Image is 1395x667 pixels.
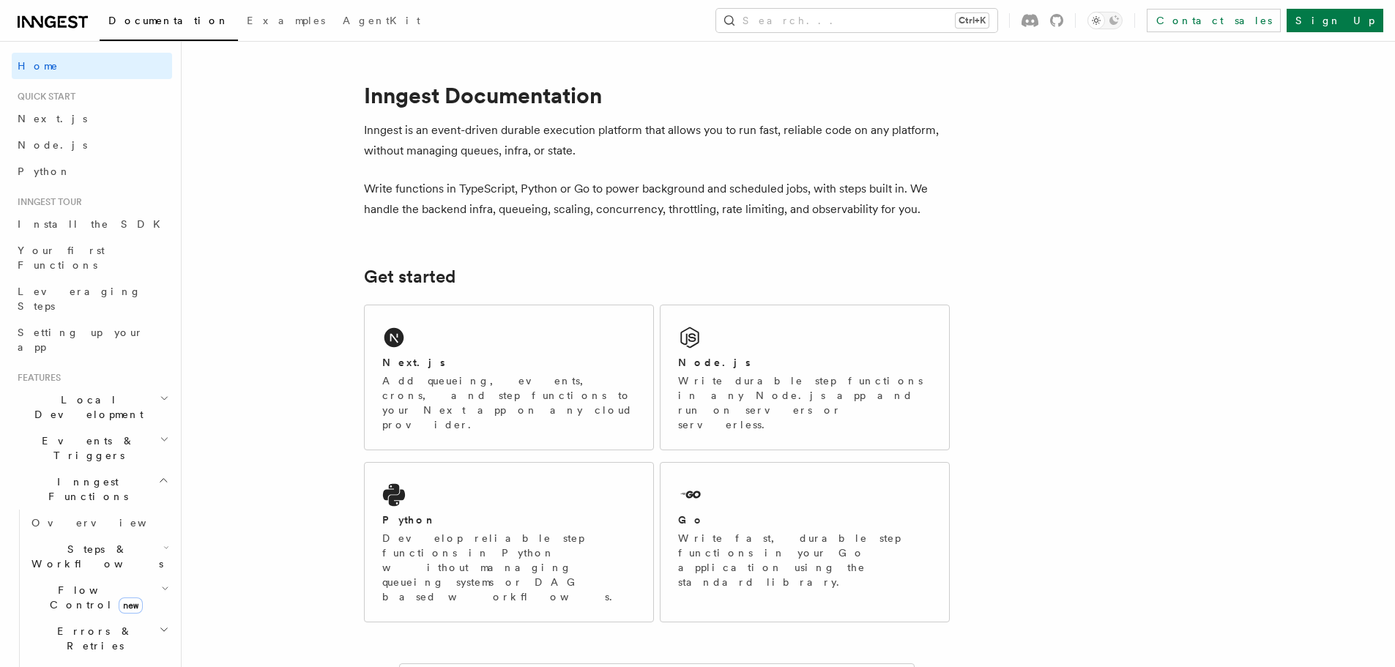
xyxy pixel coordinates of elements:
[100,4,238,41] a: Documentation
[18,113,87,124] span: Next.js
[12,211,172,237] a: Install the SDK
[26,510,172,536] a: Overview
[12,433,160,463] span: Events & Triggers
[12,387,172,428] button: Local Development
[12,132,172,158] a: Node.js
[1087,12,1123,29] button: Toggle dark mode
[716,9,997,32] button: Search...Ctrl+K
[12,91,75,103] span: Quick start
[12,158,172,185] a: Python
[12,392,160,422] span: Local Development
[18,139,87,151] span: Node.js
[26,624,159,653] span: Errors & Retries
[660,305,950,450] a: Node.jsWrite durable step functions in any Node.js app and run on servers or serverless.
[12,428,172,469] button: Events & Triggers
[26,536,172,577] button: Steps & Workflows
[956,13,989,28] kbd: Ctrl+K
[238,4,334,40] a: Examples
[343,15,420,26] span: AgentKit
[382,531,636,604] p: Develop reliable step functions in Python without managing queueing systems or DAG based workflows.
[678,513,704,527] h2: Go
[364,179,950,220] p: Write functions in TypeScript, Python or Go to power background and scheduled jobs, with steps bu...
[364,462,654,622] a: PythonDevelop reliable step functions in Python without managing queueing systems or DAG based wo...
[12,278,172,319] a: Leveraging Steps
[12,196,82,208] span: Inngest tour
[18,59,59,73] span: Home
[12,105,172,132] a: Next.js
[660,462,950,622] a: GoWrite fast, durable step functions in your Go application using the standard library.
[18,165,71,177] span: Python
[12,53,172,79] a: Home
[678,531,931,589] p: Write fast, durable step functions in your Go application using the standard library.
[382,513,436,527] h2: Python
[12,237,172,278] a: Your first Functions
[1147,9,1281,32] a: Contact sales
[12,474,158,504] span: Inngest Functions
[18,327,144,353] span: Setting up your app
[678,355,751,370] h2: Node.js
[382,355,445,370] h2: Next.js
[26,583,161,612] span: Flow Control
[26,577,172,618] button: Flow Controlnew
[12,469,172,510] button: Inngest Functions
[108,15,229,26] span: Documentation
[12,319,172,360] a: Setting up your app
[334,4,429,40] a: AgentKit
[12,372,61,384] span: Features
[26,542,163,571] span: Steps & Workflows
[18,218,169,230] span: Install the SDK
[1287,9,1383,32] a: Sign Up
[364,82,950,108] h1: Inngest Documentation
[119,597,143,614] span: new
[678,373,931,432] p: Write durable step functions in any Node.js app and run on servers or serverless.
[364,267,455,287] a: Get started
[26,618,172,659] button: Errors & Retries
[18,245,105,271] span: Your first Functions
[247,15,325,26] span: Examples
[382,373,636,432] p: Add queueing, events, crons, and step functions to your Next app on any cloud provider.
[18,286,141,312] span: Leveraging Steps
[31,517,182,529] span: Overview
[364,120,950,161] p: Inngest is an event-driven durable execution platform that allows you to run fast, reliable code ...
[364,305,654,450] a: Next.jsAdd queueing, events, crons, and step functions to your Next app on any cloud provider.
